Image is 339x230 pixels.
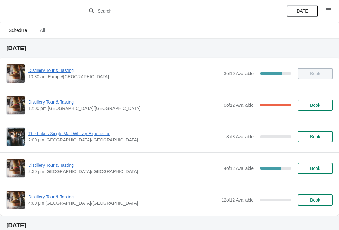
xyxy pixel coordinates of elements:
[298,131,333,142] button: Book
[28,162,221,168] span: Distillery Tour & Tasting
[298,163,333,174] button: Book
[4,25,32,36] span: Schedule
[224,71,254,76] span: 3 of 10 Available
[295,8,309,13] span: [DATE]
[28,130,223,137] span: The Lakes Single Malt Whisky Experience
[6,222,333,228] h2: [DATE]
[28,194,218,200] span: Distillery Tour & Tasting
[6,45,333,51] h2: [DATE]
[7,96,25,114] img: Distillery Tour & Tasting | | 12:00 pm Europe/London
[298,194,333,206] button: Book
[7,159,25,177] img: Distillery Tour & Tasting | | 2:30 pm Europe/London
[7,191,25,209] img: Distillery Tour & Tasting | | 4:00 pm Europe/London
[97,5,254,17] input: Search
[226,134,254,139] span: 8 of 8 Available
[28,67,221,74] span: Distillery Tour & Tasting
[310,166,320,171] span: Book
[287,5,318,17] button: [DATE]
[7,64,25,83] img: Distillery Tour & Tasting | | 10:30 am Europe/London
[28,99,221,105] span: Distillery Tour & Tasting
[310,103,320,108] span: Book
[310,134,320,139] span: Book
[28,74,221,80] span: 10:30 am Europe/[GEOGRAPHIC_DATA]
[221,197,254,202] span: 12 of 12 Available
[28,168,221,175] span: 2:30 pm [GEOGRAPHIC_DATA]/[GEOGRAPHIC_DATA]
[35,25,50,36] span: All
[28,200,218,206] span: 4:00 pm [GEOGRAPHIC_DATA]/[GEOGRAPHIC_DATA]
[224,166,254,171] span: 4 of 12 Available
[298,100,333,111] button: Book
[224,103,254,108] span: 0 of 12 Available
[28,137,223,143] span: 2:00 pm [GEOGRAPHIC_DATA]/[GEOGRAPHIC_DATA]
[28,105,221,111] span: 12:00 pm [GEOGRAPHIC_DATA]/[GEOGRAPHIC_DATA]
[7,128,25,146] img: The Lakes Single Malt Whisky Experience | | 2:00 pm Europe/London
[310,197,320,202] span: Book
